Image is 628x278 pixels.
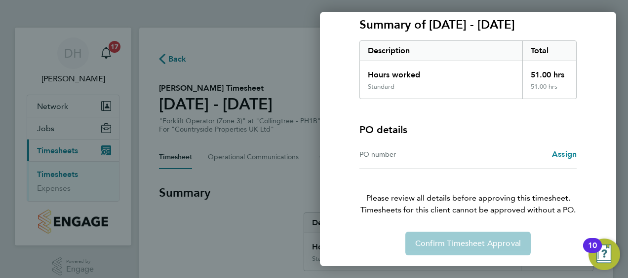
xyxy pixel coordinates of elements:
button: Open Resource Center, 10 new notifications [589,239,620,270]
span: Timesheets for this client cannot be approved without a PO. [348,204,589,216]
h4: PO details [359,123,407,137]
div: Standard [368,83,394,91]
div: Hours worked [360,61,522,83]
div: Total [522,41,577,61]
span: Assign [552,149,577,159]
p: Please review all details before approving this timesheet. [348,169,589,216]
div: 51.00 hrs [522,61,577,83]
div: 51.00 hrs [522,83,577,99]
div: PO number [359,148,468,160]
div: Description [360,41,522,61]
div: 10 [588,245,597,258]
a: Assign [552,148,577,160]
h3: Summary of [DATE] - [DATE] [359,17,577,33]
div: Summary of 15 - 21 Sep 2025 [359,40,577,99]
